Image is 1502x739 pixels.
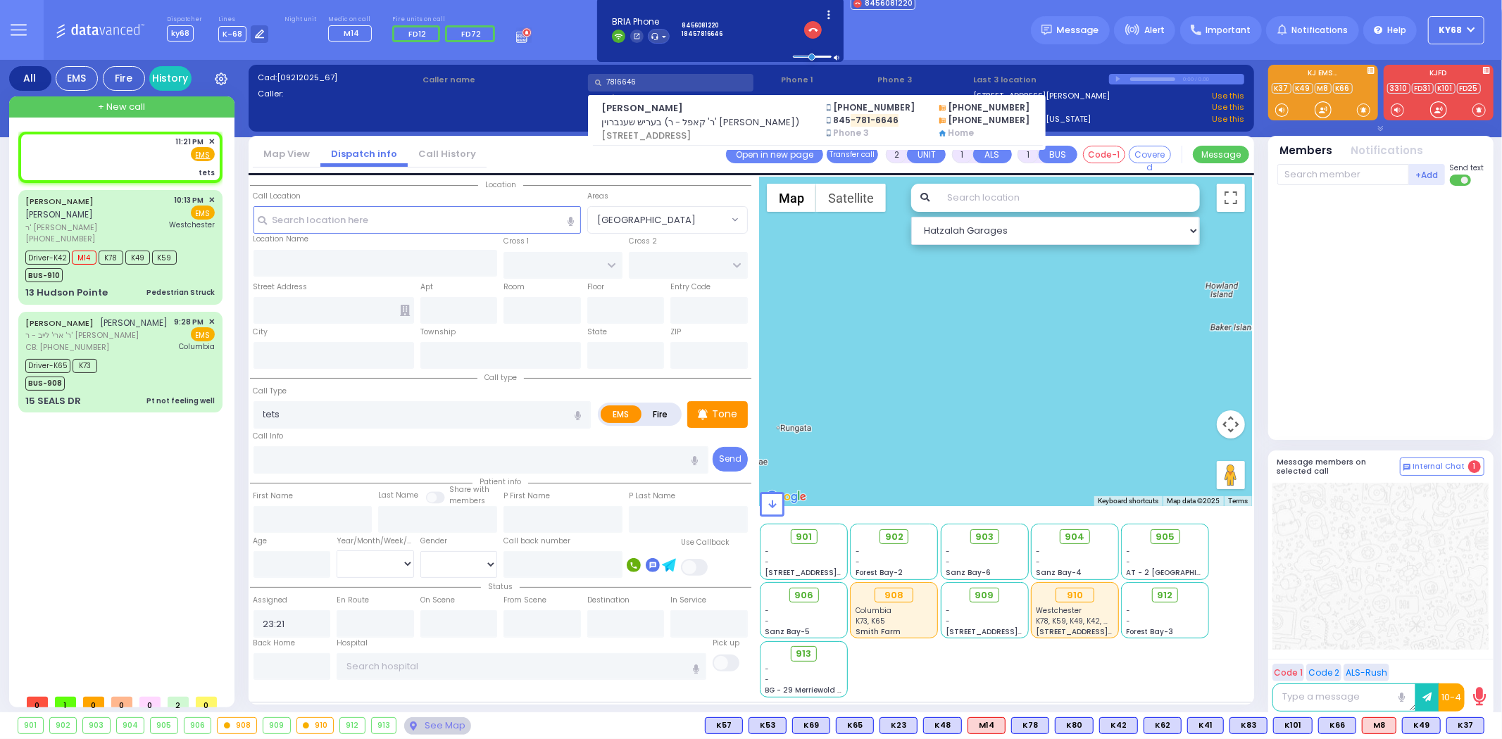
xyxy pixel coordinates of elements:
span: ✕ [208,316,215,328]
div: BLS [1402,717,1441,734]
label: Township [420,327,456,338]
a: Open in new page [726,146,823,163]
span: Columbia [179,341,215,352]
a: Use this [1212,90,1244,102]
div: K37 [1446,717,1484,734]
span: 18457816646 [682,30,793,39]
a: K37 [1272,83,1291,94]
div: BLS [705,717,743,734]
div: K65 [836,717,874,734]
div: Year/Month/Week/Day [337,536,414,547]
label: Entry Code [670,282,711,293]
span: BUS-908 [25,377,65,391]
a: Use this [1212,101,1244,113]
div: Pedestrian Struck [146,287,215,298]
img: Google [763,488,810,506]
input: Search hospital [337,653,706,680]
label: Back Home [254,638,296,649]
span: K73 [73,359,97,373]
div: 902 [50,718,77,733]
span: BUS-910 [25,268,63,282]
span: ky68 [1439,24,1463,37]
span: [09212025_67] [277,72,337,83]
span: Other building occupants [400,305,410,316]
div: 910 [297,718,334,733]
label: City [254,327,268,338]
div: 13 Hudson Pointe [25,286,108,300]
input: Search a contact [588,74,753,91]
span: 9:28 PM [175,317,204,327]
span: Westchester [1036,605,1082,616]
div: K101 [1273,717,1313,734]
div: 912 [340,718,365,733]
span: K73, K65 [856,616,885,626]
label: Location Name [254,234,309,245]
label: Floor [587,282,604,293]
span: BRIA Phone [612,15,670,28]
label: Room [503,282,525,293]
span: 912 [1158,588,1173,602]
label: EMS [601,405,642,423]
label: P First Name [503,491,550,502]
span: - [946,557,950,567]
label: Age [254,536,268,547]
div: K69 [792,717,830,734]
span: FD12 [408,28,426,39]
label: From Scene [503,595,546,606]
span: [PERSON_NAME] [25,208,93,220]
span: ky68 [167,25,194,42]
span: Smith Farm [856,626,901,637]
div: 910 [1056,588,1094,603]
span: 906 [794,588,813,602]
span: - [1036,557,1040,567]
a: K101 [1435,83,1456,94]
button: 10-4 [1439,683,1465,712]
div: 908 [875,588,913,603]
div: BLS [1055,717,1094,734]
span: - [765,605,770,616]
a: Call History [408,147,487,160]
a: Use this [1212,113,1244,125]
div: 904 [117,718,144,733]
span: 845 [833,114,899,127]
div: BLS [1318,717,1356,734]
span: BG - 29 Merriewold S. [765,685,844,695]
button: Send [713,447,748,472]
button: Show satellite imagery [816,184,886,212]
span: 8456081220 [682,22,793,30]
button: Toggle fullscreen view [1217,184,1245,212]
span: K59 [152,251,177,265]
button: Code 2 [1306,664,1341,681]
label: Apt [420,282,433,293]
div: ALS KJ [1362,717,1396,734]
button: Code 1 [1272,664,1304,681]
img: smartphone.png [827,104,831,111]
p: Tone [712,407,737,422]
span: [STREET_ADDRESS][PERSON_NAME] [946,626,1079,637]
label: Call Type [254,386,287,397]
div: K78 [1011,717,1049,734]
span: 2 [168,697,189,707]
button: Map camera controls [1217,410,1245,438]
div: K80 [1055,717,1094,734]
div: BLS [836,717,874,734]
span: - [1127,557,1131,567]
div: BLS [1273,717,1313,734]
img: smartphone.png [827,117,831,124]
small: Share with [449,484,489,495]
a: K66 [1333,83,1353,94]
div: 905 [151,718,177,733]
label: Cross 1 [503,236,529,247]
span: Home [948,127,974,139]
label: Lines [218,15,269,24]
a: History [149,66,192,91]
label: Dispatcher [167,15,202,24]
label: Last Name [378,490,418,501]
input: Search location here [254,206,581,233]
button: BUS [1039,146,1077,163]
img: home.png [939,130,946,137]
span: M14 [72,251,96,265]
span: בעריש שענברוין (ר' קאפל - ר' [PERSON_NAME]) [601,115,809,130]
div: BLS [1446,717,1484,734]
span: 0 [196,697,217,707]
